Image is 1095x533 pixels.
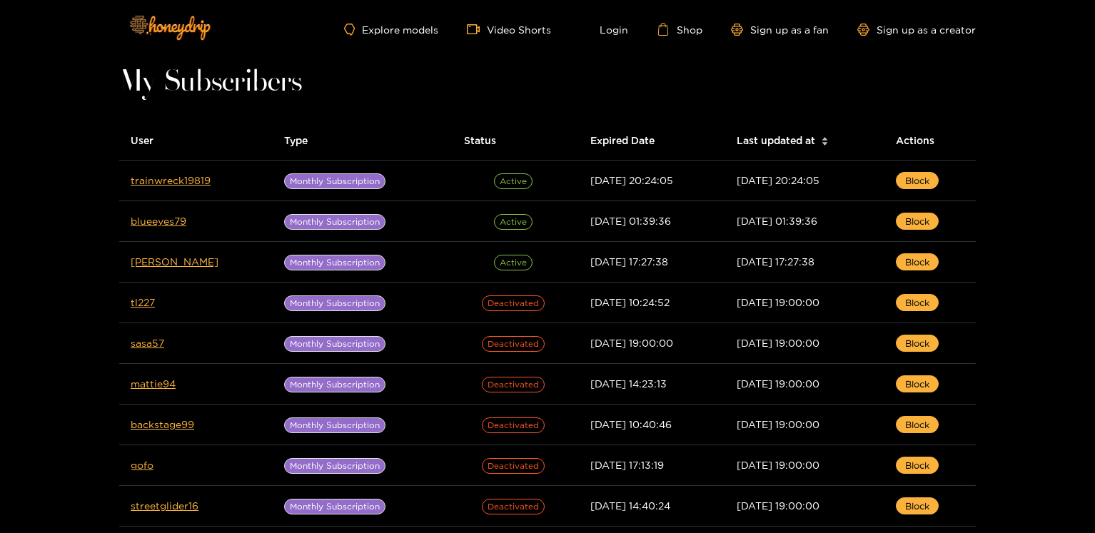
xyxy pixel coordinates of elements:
[482,499,545,514] span: Deactivated
[905,458,929,472] span: Block
[131,460,153,470] a: gofo
[482,295,545,311] span: Deactivated
[482,377,545,392] span: Deactivated
[737,175,819,186] span: [DATE] 20:24:05
[590,378,667,389] span: [DATE] 14:23:13
[737,337,819,348] span: [DATE] 19:00:00
[657,23,702,36] a: Shop
[580,23,628,36] a: Login
[905,255,929,269] span: Block
[905,173,929,188] span: Block
[284,458,385,474] span: Monthly Subscription
[905,377,929,391] span: Block
[119,121,273,161] th: User
[131,256,218,267] a: [PERSON_NAME]
[284,336,385,352] span: Monthly Subscription
[737,256,814,267] span: [DATE] 17:27:38
[131,378,176,389] a: mattie94
[453,121,579,161] th: Status
[896,172,939,189] button: Block
[590,460,664,470] span: [DATE] 17:13:19
[590,215,671,226] span: [DATE] 01:39:36
[737,500,819,511] span: [DATE] 19:00:00
[131,419,194,430] a: backstage99
[590,500,670,511] span: [DATE] 14:40:24
[821,140,829,148] span: caret-down
[131,500,198,511] a: streetglider16
[857,24,976,36] a: Sign up as a creator
[737,419,819,430] span: [DATE] 19:00:00
[284,295,385,311] span: Monthly Subscription
[590,175,673,186] span: [DATE] 20:24:05
[590,297,670,308] span: [DATE] 10:24:52
[896,253,939,270] button: Block
[467,23,551,36] a: Video Shorts
[731,24,829,36] a: Sign up as a fan
[494,255,533,270] span: Active
[119,73,976,93] h1: My Subscribers
[905,336,929,350] span: Block
[896,213,939,230] button: Block
[467,23,487,36] span: video-camera
[273,121,453,161] th: Type
[905,417,929,432] span: Block
[131,175,211,186] a: trainwreck19819
[884,121,976,161] th: Actions
[905,499,929,513] span: Block
[590,337,673,348] span: [DATE] 19:00:00
[284,417,385,433] span: Monthly Subscription
[284,255,385,270] span: Monthly Subscription
[494,173,533,189] span: Active
[284,173,385,189] span: Monthly Subscription
[896,457,939,474] button: Block
[737,215,817,226] span: [DATE] 01:39:36
[896,375,939,392] button: Block
[737,297,819,308] span: [DATE] 19:00:00
[284,214,385,230] span: Monthly Subscription
[737,460,819,470] span: [DATE] 19:00:00
[284,377,385,392] span: Monthly Subscription
[494,214,533,230] span: Active
[131,215,186,226] a: blueeyes79
[896,294,939,311] button: Block
[737,378,819,389] span: [DATE] 19:00:00
[821,135,829,143] span: caret-up
[131,297,155,308] a: tl227
[284,499,385,514] span: Monthly Subscription
[482,336,545,352] span: Deactivated
[896,497,939,514] button: Block
[482,417,545,433] span: Deactivated
[905,295,929,310] span: Block
[896,335,939,352] button: Block
[590,256,668,267] span: [DATE] 17:27:38
[737,133,815,148] span: Last updated at
[579,121,725,161] th: Expired Date
[896,416,939,433] button: Block
[905,214,929,228] span: Block
[482,458,545,474] span: Deactivated
[590,419,672,430] span: [DATE] 10:40:46
[344,24,438,36] a: Explore models
[131,337,164,348] a: sasa57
